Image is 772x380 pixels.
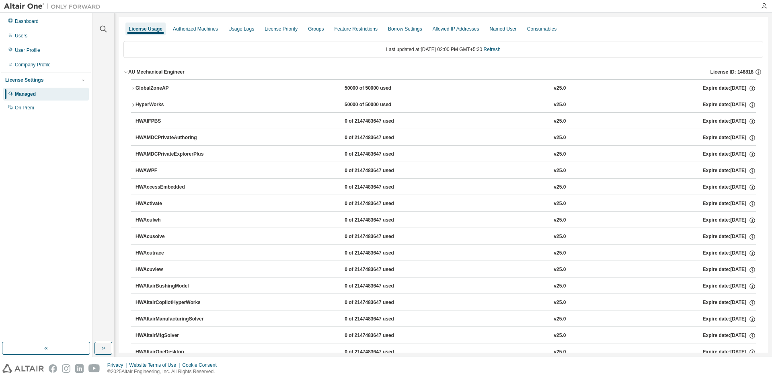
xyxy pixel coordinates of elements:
div: Expire date: [DATE] [703,233,756,240]
div: Expire date: [DATE] [703,332,756,339]
button: HWActivate0 of 2147483647 usedv25.0Expire date:[DATE] [136,195,756,213]
div: Expire date: [DATE] [703,101,756,109]
div: HWAltairBushingModel [136,283,208,290]
div: HWAWPF [136,167,208,175]
div: 0 of 2147483647 used [345,167,417,175]
div: On Prem [15,105,34,111]
button: HWAcusolve0 of 2147483647 usedv25.0Expire date:[DATE] [136,228,756,246]
div: Named User [489,26,516,32]
button: HWAccessEmbedded0 of 2147483647 usedv25.0Expire date:[DATE] [136,179,756,196]
div: HWAIFPBS [136,118,208,125]
div: HWAltairOneDesktop [136,349,208,356]
div: Borrow Settings [388,26,422,32]
div: 0 of 2147483647 used [345,316,417,323]
div: 0 of 2147483647 used [345,151,417,158]
div: 0 of 2147483647 used [345,283,417,290]
img: instagram.svg [62,364,70,373]
div: License Usage [129,26,162,32]
button: HWAWPF0 of 2147483647 usedv25.0Expire date:[DATE] [136,162,756,180]
div: 50000 of 50000 used [345,101,417,109]
div: v25.0 [554,184,566,191]
div: HWAcutrace [136,250,208,257]
div: 0 of 2147483647 used [345,217,417,224]
div: HWActivate [136,200,208,207]
div: HWAMDCPrivateExplorerPlus [136,151,208,158]
button: HWAMDCPrivateAuthoring0 of 2147483647 usedv25.0Expire date:[DATE] [136,129,756,147]
div: Expire date: [DATE] [703,151,756,158]
div: User Profile [15,47,40,53]
div: GlobalZoneAP [136,85,208,92]
div: 0 of 2147483647 used [345,233,417,240]
div: Expire date: [DATE] [703,167,756,175]
button: HyperWorks50000 of 50000 usedv25.0Expire date:[DATE] [131,96,756,114]
div: License Settings [5,77,43,83]
div: v25.0 [554,349,566,356]
div: Expire date: [DATE] [703,250,756,257]
div: Groups [308,26,324,32]
div: v25.0 [554,151,566,158]
a: Refresh [484,47,501,52]
div: v25.0 [554,167,566,175]
img: altair_logo.svg [2,364,44,373]
div: Authorized Machines [173,26,218,32]
div: Expire date: [DATE] [703,134,756,142]
button: HWAMDCPrivateExplorerPlus0 of 2147483647 usedv25.0Expire date:[DATE] [136,146,756,163]
div: Expire date: [DATE] [703,283,756,290]
div: Expire date: [DATE] [703,299,756,306]
div: v25.0 [554,233,566,240]
div: Expire date: [DATE] [703,184,756,191]
img: youtube.svg [88,364,100,373]
div: Expire date: [DATE] [703,349,756,356]
div: 0 of 2147483647 used [345,299,417,306]
div: HWAltairManufacturingSolver [136,316,208,323]
p: © 2025 Altair Engineering, Inc. All Rights Reserved. [107,368,222,375]
div: HyperWorks [136,101,208,109]
img: linkedin.svg [75,364,84,373]
div: v25.0 [554,299,566,306]
div: HWAccessEmbedded [136,184,208,191]
button: HWAltairMfgSolver0 of 2147483647 usedv25.0Expire date:[DATE] [136,327,756,345]
div: v25.0 [554,283,566,290]
button: HWAltairOneDesktop0 of 2147483647 usedv25.0Expire date:[DATE] [136,343,756,361]
div: 0 of 2147483647 used [345,332,417,339]
div: v25.0 [554,200,566,207]
div: v25.0 [554,250,566,257]
img: facebook.svg [49,364,57,373]
div: 0 of 2147483647 used [345,349,417,356]
div: 0 of 2147483647 used [345,118,417,125]
div: Expire date: [DATE] [703,266,756,273]
span: License ID: 148818 [710,69,754,75]
div: Users [15,33,27,39]
div: Expire date: [DATE] [703,85,756,92]
div: v25.0 [554,266,566,273]
div: Expire date: [DATE] [703,316,756,323]
div: Privacy [107,362,129,368]
button: HWAltairCopilotHyperWorks0 of 2147483647 usedv25.0Expire date:[DATE] [136,294,756,312]
img: Altair One [4,2,105,10]
div: HWAcuview [136,266,208,273]
div: Expire date: [DATE] [703,200,756,207]
div: Expire date: [DATE] [703,217,756,224]
div: Expire date: [DATE] [703,118,756,125]
div: Last updated at: [DATE] 02:00 PM GMT+5:30 [123,41,763,58]
div: v25.0 [554,101,566,109]
div: v25.0 [554,332,566,339]
button: HWAcuview0 of 2147483647 usedv25.0Expire date:[DATE] [136,261,756,279]
div: Usage Logs [228,26,254,32]
button: HWAltairBushingModel0 of 2147483647 usedv25.0Expire date:[DATE] [136,277,756,295]
div: Company Profile [15,62,51,68]
div: HWAcusolve [136,233,208,240]
div: Managed [15,91,36,97]
button: HWAcutrace0 of 2147483647 usedv25.0Expire date:[DATE] [136,244,756,262]
div: v25.0 [554,134,566,142]
div: HWAcufwh [136,217,208,224]
div: 0 of 2147483647 used [345,134,417,142]
div: 0 of 2147483647 used [345,266,417,273]
button: HWAcufwh0 of 2147483647 usedv25.0Expire date:[DATE] [136,212,756,229]
div: 0 of 2147483647 used [345,200,417,207]
div: License Priority [265,26,298,32]
div: Consumables [527,26,556,32]
div: v25.0 [554,217,566,224]
div: v25.0 [554,85,566,92]
div: 0 of 2147483647 used [345,250,417,257]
